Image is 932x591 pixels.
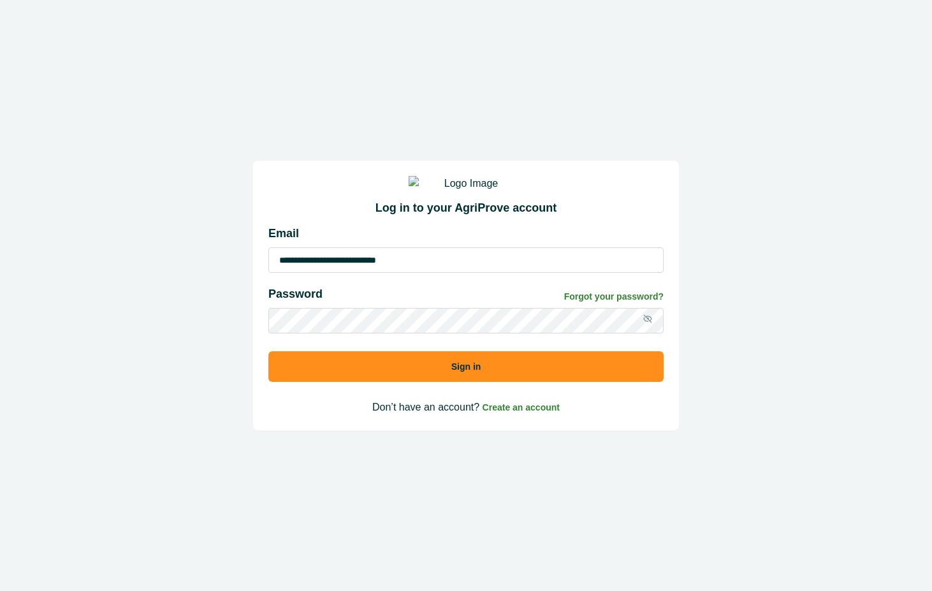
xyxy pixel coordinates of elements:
img: Logo Image [409,176,523,191]
h2: Log in to your AgriProve account [268,201,664,215]
p: Email [268,225,664,242]
p: Password [268,286,323,303]
a: Create an account [483,402,560,412]
p: Don’t have an account? [268,400,664,415]
button: Sign in [268,351,664,382]
a: Forgot your password? [564,290,664,303]
span: Create an account [483,402,560,412]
